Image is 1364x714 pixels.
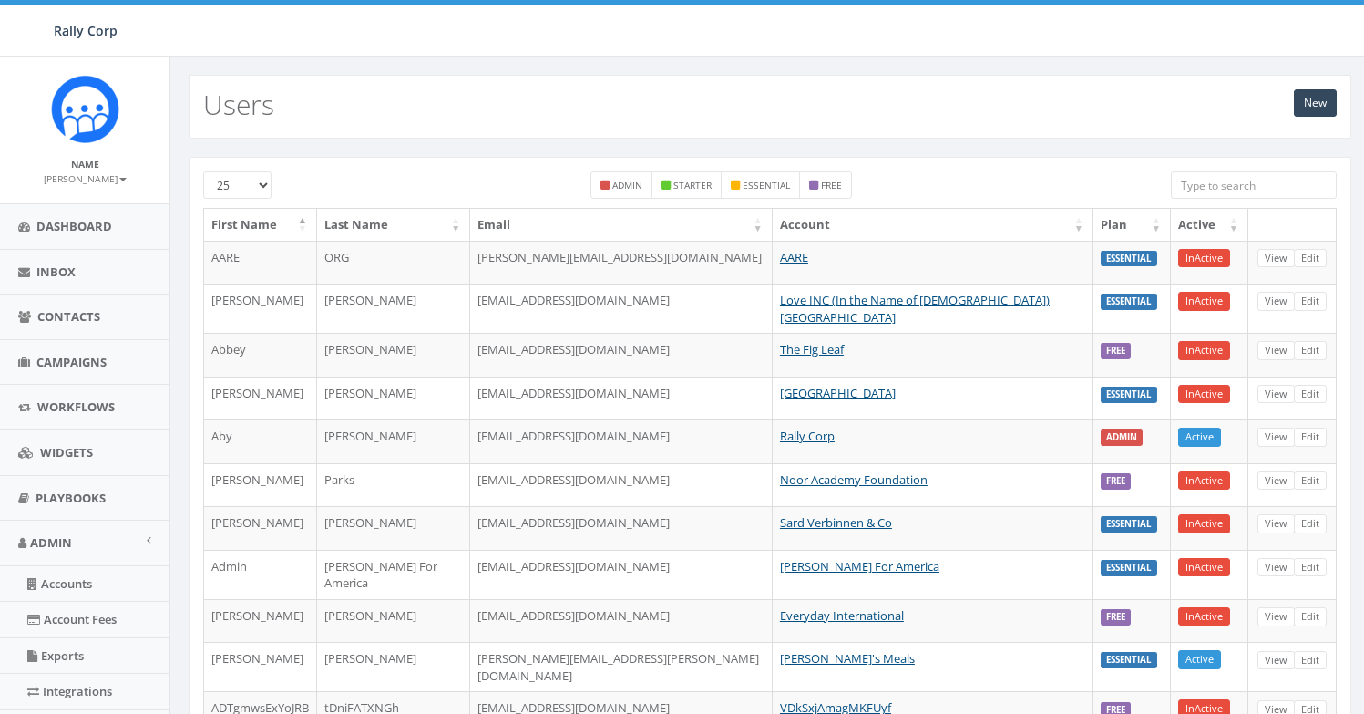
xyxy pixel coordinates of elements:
a: InActive [1178,471,1230,491]
a: Edit [1294,341,1327,360]
a: Edit [1294,607,1327,626]
a: Edit [1294,428,1327,447]
a: View [1257,651,1295,670]
a: InActive [1178,249,1230,268]
label: ADMIN [1101,429,1143,446]
td: [PERSON_NAME] [317,506,470,550]
label: ESSENTIAL [1101,251,1157,267]
td: Abbey [204,333,317,377]
td: [PERSON_NAME] [204,377,317,420]
td: [EMAIL_ADDRESS][DOMAIN_NAME] [470,333,773,377]
a: View [1257,558,1295,577]
a: Active [1178,428,1221,447]
a: InActive [1178,292,1230,311]
td: [EMAIL_ADDRESS][DOMAIN_NAME] [470,284,773,333]
a: View [1257,471,1295,491]
td: [EMAIL_ADDRESS][DOMAIN_NAME] [470,419,773,463]
td: Admin [204,550,317,599]
td: [PERSON_NAME] [317,284,470,333]
th: Email: activate to sort column ascending [470,209,773,241]
a: Sard Verbinnen & Co [780,514,892,531]
a: [GEOGRAPHIC_DATA] [780,385,896,401]
a: View [1257,514,1295,533]
td: [PERSON_NAME] [204,284,317,333]
a: Active [1178,650,1221,669]
td: [PERSON_NAME] [317,599,470,643]
th: Account: activate to sort column ascending [773,209,1093,241]
a: Edit [1294,249,1327,268]
a: Edit [1294,292,1327,311]
input: Type to search [1171,171,1337,199]
a: New [1294,89,1337,117]
span: Contacts [37,308,100,325]
label: FREE [1101,473,1131,490]
a: InActive [1178,558,1230,577]
td: Parks [317,463,470,507]
span: Campaigns [36,354,107,370]
a: Noor Academy Foundation [780,471,928,488]
a: InActive [1178,607,1230,626]
span: Dashboard [36,218,112,234]
a: [PERSON_NAME] For America [780,558,939,574]
a: Edit [1294,558,1327,577]
span: Inbox [36,264,76,280]
td: [PERSON_NAME] [317,642,470,691]
span: Playbooks [36,490,106,506]
td: AARE [204,241,317,285]
a: The Fig Leaf [780,341,844,357]
small: essential [743,179,790,191]
a: View [1257,385,1295,404]
small: [PERSON_NAME] [44,172,127,185]
td: [PERSON_NAME] [204,506,317,550]
a: View [1257,607,1295,626]
a: InActive [1178,341,1230,360]
label: FREE [1101,609,1131,626]
a: Edit [1294,651,1327,670]
td: [PERSON_NAME] [317,419,470,463]
th: First Name: activate to sort column descending [204,209,317,241]
td: [PERSON_NAME] For America [317,550,470,599]
a: Love INC (In the Name of [DEMOGRAPHIC_DATA]) [GEOGRAPHIC_DATA] [780,292,1050,326]
a: View [1257,292,1295,311]
td: [EMAIL_ADDRESS][DOMAIN_NAME] [470,550,773,599]
small: admin [612,179,642,191]
a: InActive [1178,514,1230,533]
a: Rally Corp [780,428,835,444]
td: [PERSON_NAME][EMAIL_ADDRESS][DOMAIN_NAME] [470,241,773,285]
a: View [1257,249,1295,268]
td: Aby [204,419,317,463]
td: [EMAIL_ADDRESS][DOMAIN_NAME] [470,506,773,550]
span: Admin [30,534,72,551]
span: Widgets [40,444,93,460]
th: Active: activate to sort column ascending [1171,209,1248,241]
td: [EMAIL_ADDRESS][DOMAIN_NAME] [470,377,773,420]
td: [PERSON_NAME][EMAIL_ADDRESS][PERSON_NAME][DOMAIN_NAME] [470,642,773,691]
th: Last Name: activate to sort column ascending [317,209,470,241]
td: [PERSON_NAME] [317,377,470,420]
label: ESSENTIAL [1101,294,1157,310]
td: [PERSON_NAME] [317,333,470,377]
span: Rally Corp [54,22,118,39]
label: ESSENTIAL [1101,652,1157,668]
span: Workflows [37,398,115,415]
label: ESSENTIAL [1101,387,1157,403]
td: [EMAIL_ADDRESS][DOMAIN_NAME] [470,599,773,643]
img: Icon_1.png [51,75,119,143]
td: [PERSON_NAME] [204,642,317,691]
td: [PERSON_NAME] [204,463,317,507]
a: AARE [780,249,808,265]
a: [PERSON_NAME]'s Meals [780,650,915,667]
td: ORG [317,241,470,285]
a: InActive [1178,385,1230,404]
small: starter [673,179,712,191]
label: FREE [1101,343,1131,359]
a: Edit [1294,514,1327,533]
td: [EMAIL_ADDRESS][DOMAIN_NAME] [470,463,773,507]
label: ESSENTIAL [1101,516,1157,533]
small: Name [71,158,99,171]
td: [PERSON_NAME] [204,599,317,643]
small: free [821,179,842,191]
a: Everyday International [780,607,904,624]
a: Edit [1294,385,1327,404]
th: Plan: activate to sort column ascending [1093,209,1171,241]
